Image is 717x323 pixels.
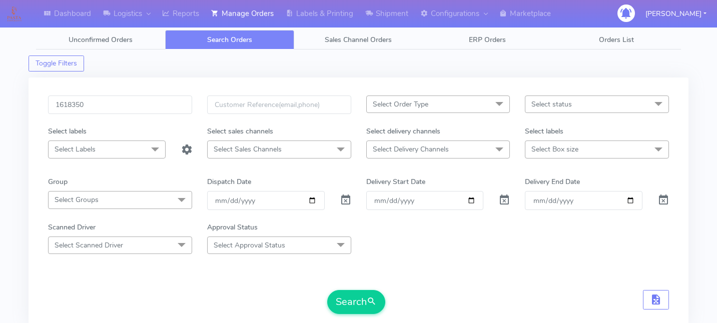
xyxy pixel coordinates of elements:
[327,290,385,314] button: Search
[525,126,563,136] label: Select labels
[48,126,87,136] label: Select labels
[373,99,428,109] span: Select Order Type
[55,240,123,250] span: Select Scanned Driver
[29,55,84,71] button: Toggle Filters
[638,3,714,24] button: [PERSON_NAME]
[48,95,192,114] input: Order Id
[366,126,440,136] label: Select delivery channels
[214,144,282,154] span: Select Sales Channels
[207,176,251,187] label: Dispatch Date
[325,35,392,44] span: Sales Channel Orders
[469,35,506,44] span: ERP Orders
[207,126,273,136] label: Select sales channels
[531,99,572,109] span: Select status
[525,176,580,187] label: Delivery End Date
[55,144,96,154] span: Select Labels
[48,176,68,187] label: Group
[599,35,634,44] span: Orders List
[207,35,252,44] span: Search Orders
[373,144,449,154] span: Select Delivery Channels
[531,144,578,154] span: Select Box size
[207,222,258,232] label: Approval Status
[69,35,133,44] span: Unconfirmed Orders
[48,222,96,232] label: Scanned Driver
[214,240,285,250] span: Select Approval Status
[207,95,351,114] input: Customer Reference(email,phone)
[366,176,425,187] label: Delivery Start Date
[36,30,681,49] ul: Tabs
[55,195,99,204] span: Select Groups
